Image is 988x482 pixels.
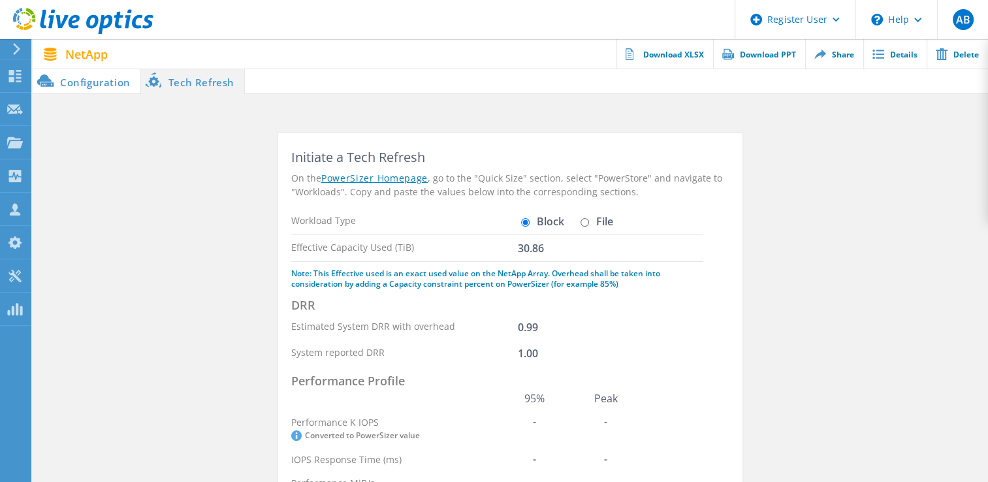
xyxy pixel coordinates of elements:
[13,27,153,37] a: Live Optics Dashboard
[499,410,570,447] td: -
[927,39,988,69] a: Delete
[291,346,385,359] label: System reported DRR
[805,39,863,69] a: Share
[321,171,428,185] a: PowerSizer Homepage
[570,410,641,447] td: -
[518,348,538,359] div: 1.00
[863,39,927,69] a: Details
[581,218,589,227] input: File
[499,387,570,410] th: 95%
[291,320,455,332] label: Estimated System DRR with overhead
[570,387,641,410] th: Peak
[518,243,544,253] div: 30.86
[713,39,805,69] a: Download PPT
[499,447,570,471] td: -
[291,372,703,387] h3: Performance Profile
[570,447,641,471] td: -
[291,171,730,199] div: On the , go to the "Quick Size" section, select "PowerStore" and navigate to "Workloads". Copy an...
[955,14,970,25] span: AB
[871,14,883,25] svg: \n
[291,146,730,169] h2: Initiate a Tech Refresh
[291,268,703,289] div: Note: This Effective used is an exact used value on the NetApp Array. Overhead shall be taken int...
[65,48,108,60] span: NetApp
[616,39,713,69] a: Download XLSX
[291,430,499,441] span: Converted to PowerSizer value
[291,410,499,447] th: Performance K IOPS
[291,296,703,314] h3: DRR
[291,241,414,253] label: Effective Capacity Used (TiB)
[291,447,499,471] th: IOPS Response Time (ms)
[518,216,564,227] label: Block
[521,218,530,227] input: Block
[518,322,538,332] div: 0.99
[577,216,613,227] label: File
[291,214,356,227] label: Workload Type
